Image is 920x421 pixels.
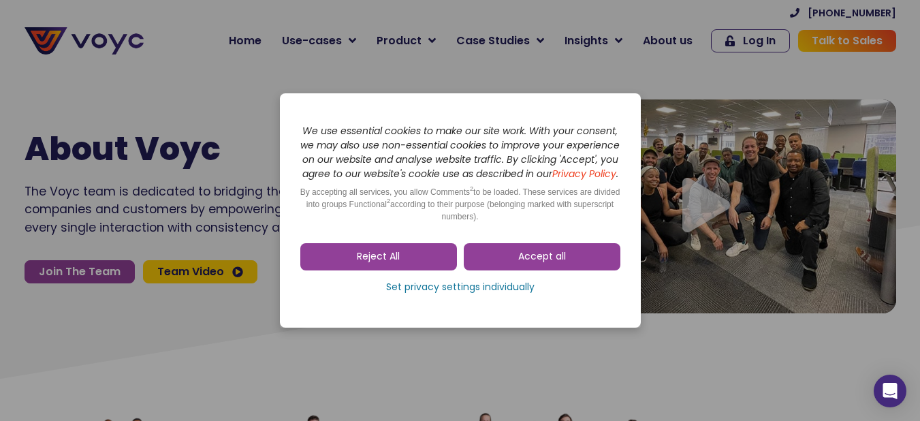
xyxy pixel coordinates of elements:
a: Set privacy settings individually [300,277,620,298]
a: Reject All [300,243,457,270]
a: Privacy Policy [552,167,616,181]
div: Open Intercom Messenger [874,375,906,407]
sup: 2 [387,198,390,204]
span: By accepting all services, you allow Comments to be loaded. These services are divided into group... [300,187,620,221]
span: Reject All [357,250,400,264]
a: Accept all [464,243,620,270]
span: Set privacy settings individually [386,281,535,294]
i: We use essential cookies to make our site work. With your consent, we may also use non-essential ... [300,124,620,181]
sup: 2 [470,185,473,192]
span: Accept all [518,250,566,264]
